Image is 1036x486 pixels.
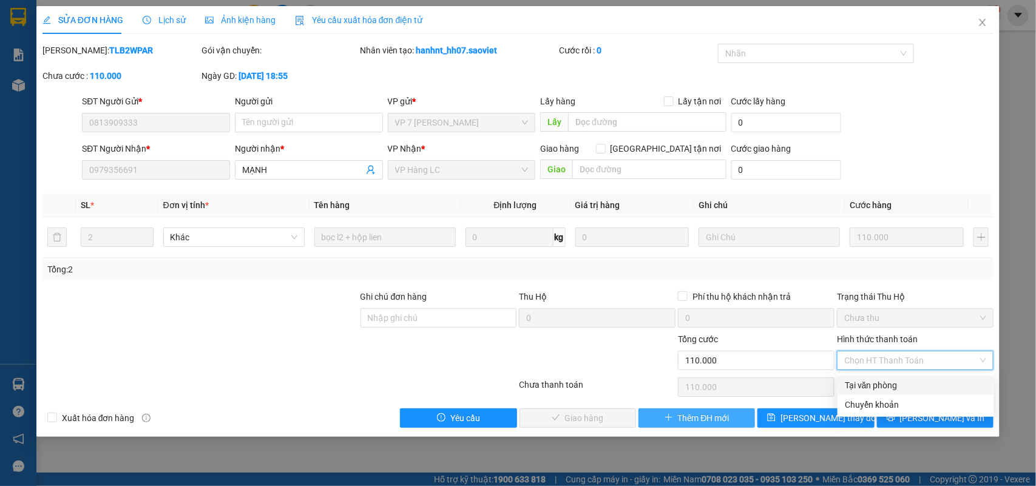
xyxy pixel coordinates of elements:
[314,200,350,210] span: Tên hàng
[366,165,376,175] span: user-add
[688,290,796,303] span: Phí thu hộ khách nhận trả
[81,200,90,210] span: SL
[47,263,401,276] div: Tổng: 2
[416,46,498,55] b: hanhnt_hh07.saoviet
[201,69,358,83] div: Ngày GD:
[42,15,123,25] span: SỬA ĐƠN HÀNG
[82,142,230,155] div: SĐT Người Nhận
[519,292,547,302] span: Thu Hộ
[437,413,445,423] span: exclamation-circle
[388,144,422,154] span: VP Nhận
[295,15,423,25] span: Yêu cầu xuất hóa đơn điện tử
[450,411,480,425] span: Yêu cầu
[568,112,726,132] input: Dọc đường
[844,309,986,327] span: Chưa thu
[575,200,620,210] span: Giá trị hàng
[837,334,918,344] label: Hình thức thanh toán
[47,228,67,247] button: delete
[678,334,718,344] span: Tổng cước
[143,15,186,25] span: Lịch sử
[395,113,529,132] span: VP 7 Phạm Văn Đồng
[400,408,516,428] button: exclamation-circleYêu cầu
[597,46,601,55] b: 0
[388,95,536,108] div: VP gửi
[900,411,985,425] span: [PERSON_NAME] và In
[235,95,383,108] div: Người gửi
[520,408,636,428] button: checkGiao hàng
[57,411,140,425] span: Xuất hóa đơn hàng
[82,95,230,108] div: SĐT Người Gửi
[638,408,755,428] button: plusThêm ĐH mới
[201,44,358,57] div: Gói vận chuyển:
[314,228,456,247] input: VD: Bàn, Ghế
[731,113,841,132] input: Cước lấy hàng
[850,200,892,210] span: Cước hàng
[837,290,994,303] div: Trạng thái Thu Hộ
[42,16,51,24] span: edit
[845,379,987,392] div: Tại văn phòng
[143,16,151,24] span: clock-circle
[235,142,383,155] div: Người nhận
[780,411,878,425] span: [PERSON_NAME] thay đổi
[877,408,994,428] button: printer[PERSON_NAME] và In
[845,398,987,411] div: Chuyển khoản
[731,144,791,154] label: Cước giao hàng
[678,411,730,425] span: Thêm ĐH mới
[966,6,1000,40] button: Close
[518,378,677,399] div: Chưa thanh toán
[540,160,572,179] span: Giao
[554,228,566,247] span: kg
[731,96,786,106] label: Cước lấy hàng
[674,95,726,108] span: Lấy tận nơi
[850,228,964,247] input: 0
[142,414,151,422] span: info-circle
[694,194,845,217] th: Ghi chú
[844,351,986,370] span: Chọn HT Thanh Toán
[978,18,987,27] span: close
[540,112,568,132] span: Lấy
[109,46,153,55] b: TLB2WPAR
[540,144,579,154] span: Giao hàng
[665,413,673,423] span: plus
[42,44,199,57] div: [PERSON_NAME]:
[559,44,716,57] div: Cước rồi :
[295,16,305,25] img: icon
[205,16,214,24] span: picture
[887,413,895,423] span: printer
[395,161,529,179] span: VP Hàng LC
[361,44,557,57] div: Nhân viên tạo:
[606,142,726,155] span: [GEOGRAPHIC_DATA] tận nơi
[699,228,840,247] input: Ghi Chú
[494,200,537,210] span: Định lượng
[90,71,121,81] b: 110.000
[767,413,776,423] span: save
[757,408,874,428] button: save[PERSON_NAME] thay đổi
[575,228,689,247] input: 0
[361,308,517,328] input: Ghi chú đơn hàng
[205,15,276,25] span: Ảnh kiện hàng
[239,71,288,81] b: [DATE] 18:55
[973,228,989,247] button: plus
[731,160,841,180] input: Cước giao hàng
[572,160,726,179] input: Dọc đường
[171,228,297,246] span: Khác
[163,200,209,210] span: Đơn vị tính
[42,69,199,83] div: Chưa cước :
[540,96,575,106] span: Lấy hàng
[361,292,427,302] label: Ghi chú đơn hàng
